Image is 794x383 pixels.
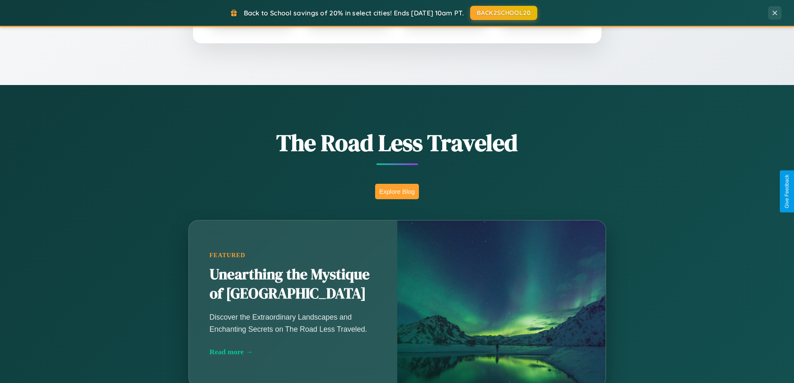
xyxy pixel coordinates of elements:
[470,6,537,20] button: BACK2SCHOOL20
[210,348,376,356] div: Read more →
[210,311,376,335] p: Discover the Extraordinary Landscapes and Enchanting Secrets on The Road Less Traveled.
[210,265,376,303] h2: Unearthing the Mystique of [GEOGRAPHIC_DATA]
[210,252,376,259] div: Featured
[784,175,790,208] div: Give Feedback
[147,127,647,159] h1: The Road Less Traveled
[375,184,419,199] button: Explore Blog
[244,9,464,17] span: Back to School savings of 20% in select cities! Ends [DATE] 10am PT.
